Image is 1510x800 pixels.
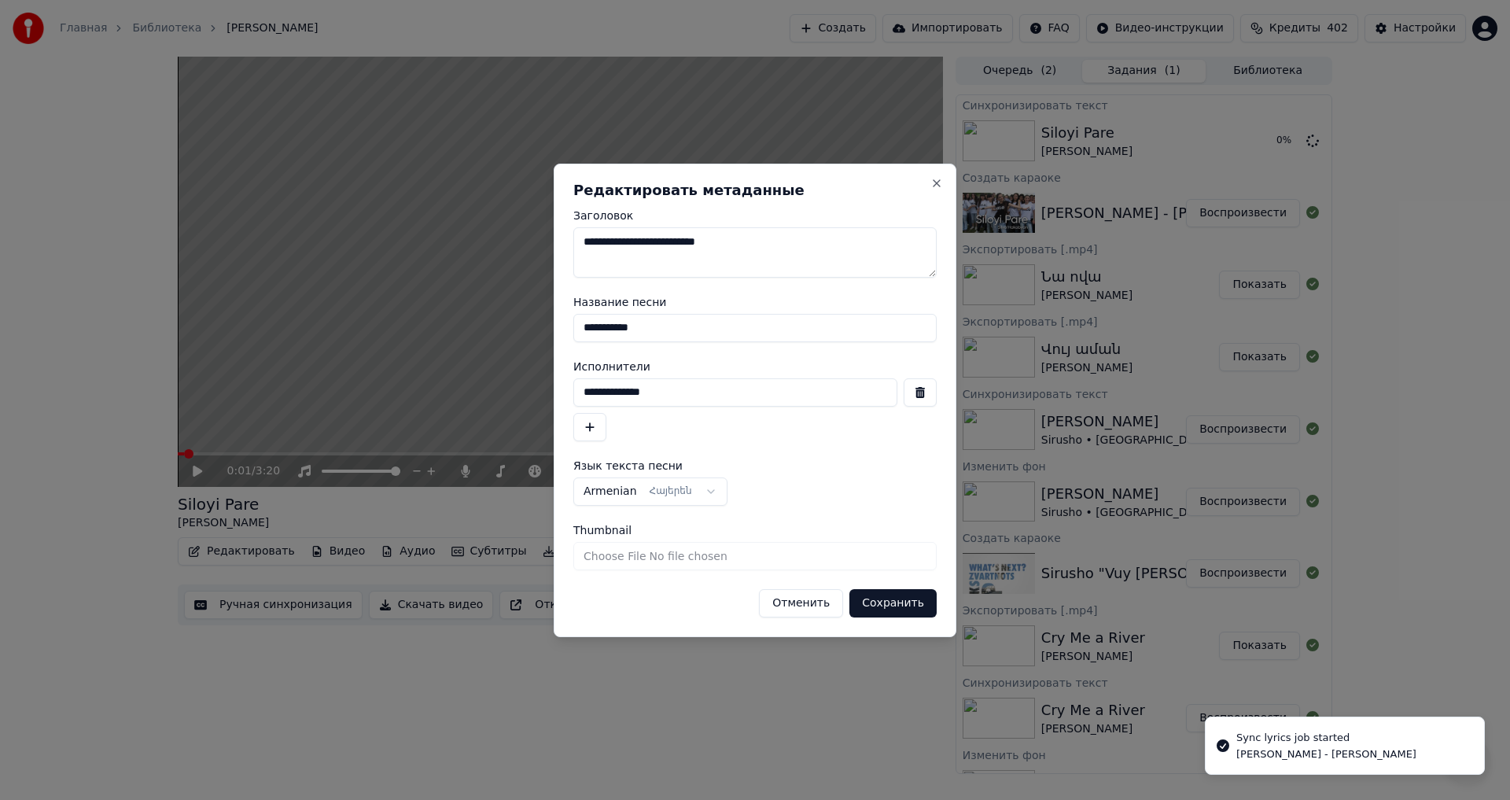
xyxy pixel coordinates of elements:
span: Язык текста песни [573,460,683,471]
label: Название песни [573,297,937,308]
h2: Редактировать метаданные [573,183,937,197]
label: Исполнители [573,361,937,372]
label: Заголовок [573,210,937,221]
span: Thumbnail [573,525,632,536]
button: Сохранить [849,589,937,618]
button: Отменить [759,589,843,618]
